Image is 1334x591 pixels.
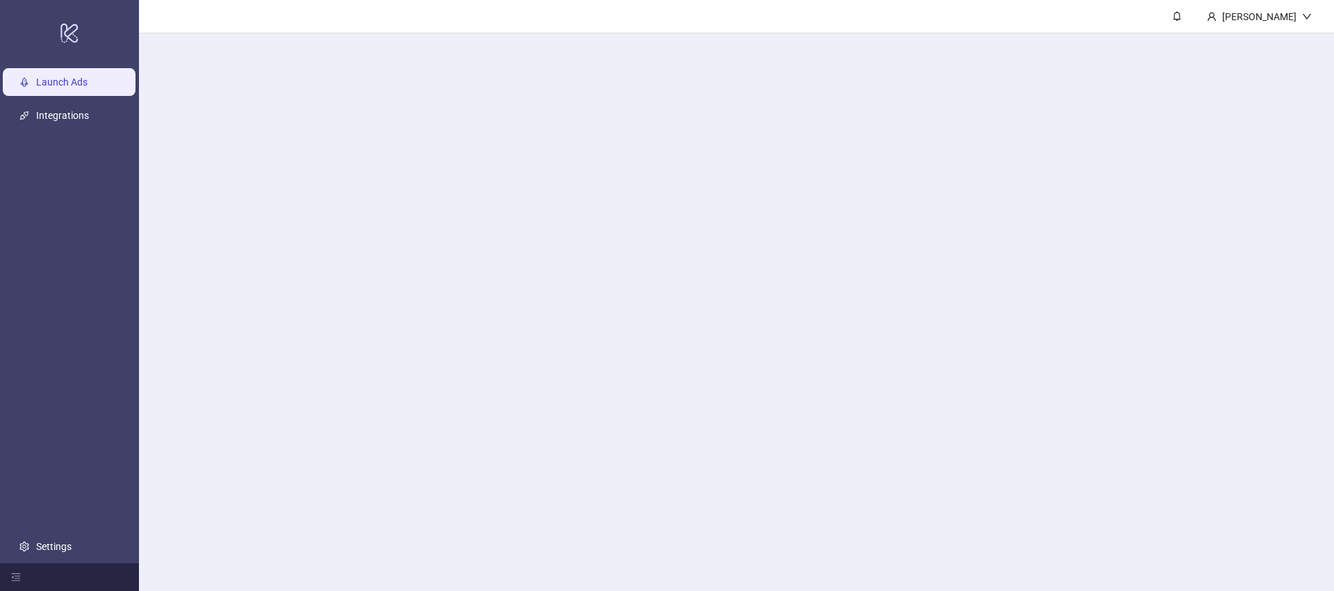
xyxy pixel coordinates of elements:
[36,76,88,88] a: Launch Ads
[36,541,72,552] a: Settings
[1172,11,1182,21] span: bell
[1302,12,1312,22] span: down
[11,572,21,582] span: menu-fold
[1207,12,1217,22] span: user
[36,110,89,121] a: Integrations
[1217,9,1302,24] div: [PERSON_NAME]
